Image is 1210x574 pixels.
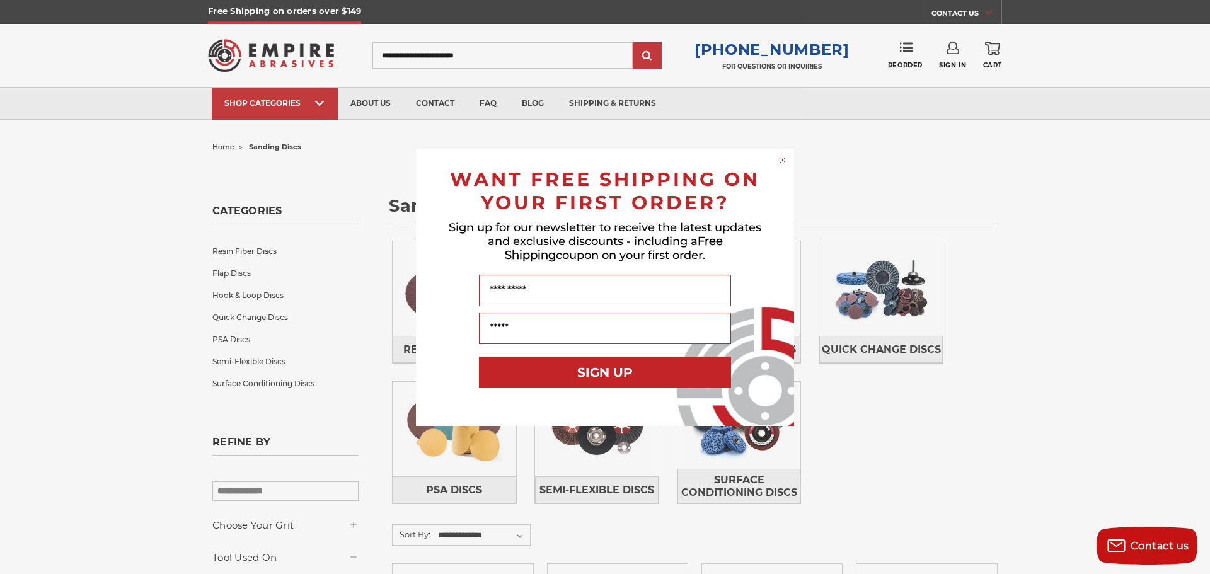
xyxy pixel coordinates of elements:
span: Contact us [1131,540,1189,552]
span: WANT FREE SHIPPING ON YOUR FIRST ORDER? [450,168,760,214]
button: Close dialog [776,154,789,166]
span: Free Shipping [505,234,723,262]
span: Sign up for our newsletter to receive the latest updates and exclusive discounts - including a co... [449,221,761,262]
button: Contact us [1097,527,1197,565]
button: SIGN UP [479,357,731,388]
